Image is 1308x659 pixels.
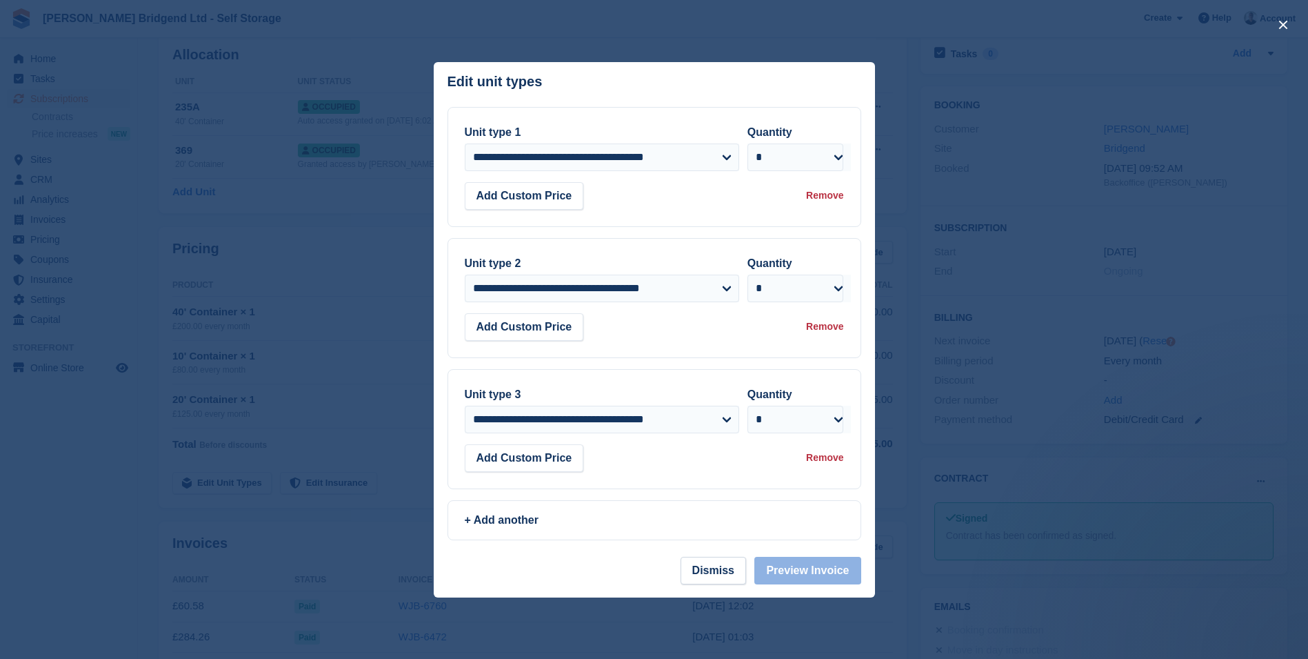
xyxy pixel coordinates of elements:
label: Quantity [747,388,792,400]
button: close [1272,14,1294,36]
div: Remove [806,451,843,465]
label: Unit type 2 [465,257,521,269]
button: Preview Invoice [754,557,861,584]
p: Edit unit types [447,74,543,90]
button: Add Custom Price [465,182,584,210]
div: Remove [806,188,843,203]
button: Dismiss [681,557,746,584]
label: Unit type 3 [465,388,521,400]
div: Remove [806,319,843,334]
label: Unit type 1 [465,126,521,138]
label: Quantity [747,257,792,269]
button: Add Custom Price [465,313,584,341]
div: + Add another [465,512,844,529]
button: Add Custom Price [465,444,584,472]
a: + Add another [447,500,861,540]
label: Quantity [747,126,792,138]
